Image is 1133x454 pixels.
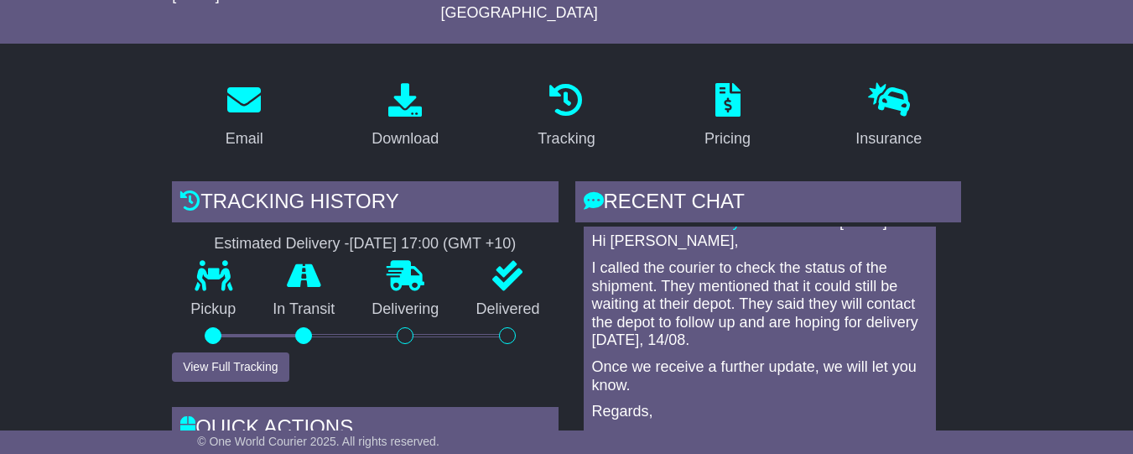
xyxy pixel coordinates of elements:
a: Download [361,77,450,156]
div: Quick Actions [172,407,558,452]
p: Delivered [457,300,558,319]
div: Download [372,128,439,150]
div: Insurance [855,128,922,150]
div: Tracking history [172,181,558,227]
span: © One World Courier 2025. All rights reserved. [197,435,439,448]
a: Pricing [694,77,761,156]
button: View Full Tracking [172,352,288,382]
p: Hi [PERSON_NAME], [592,232,928,251]
div: RECENT CHAT [575,181,961,227]
div: Estimated Delivery - [172,235,558,253]
a: Insurance [845,77,933,156]
p: Delivering [353,300,457,319]
a: Email [215,77,274,156]
div: Pricing [704,128,751,150]
p: Regards, [592,403,928,421]
a: In Transit and Delivery Team [590,213,782,230]
p: I called the courier to check the status of the shipment. They mentioned that it could still be w... [592,259,928,350]
p: In Transit [254,300,353,319]
p: Once we receive a further update, we will let you know. [592,358,928,394]
div: [DATE] 17:00 (GMT +10) [349,235,516,253]
p: Pickup [172,300,254,319]
div: Tracking [538,128,595,150]
div: Email [226,128,263,150]
a: Tracking [527,77,605,156]
p: Grace [592,430,928,448]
